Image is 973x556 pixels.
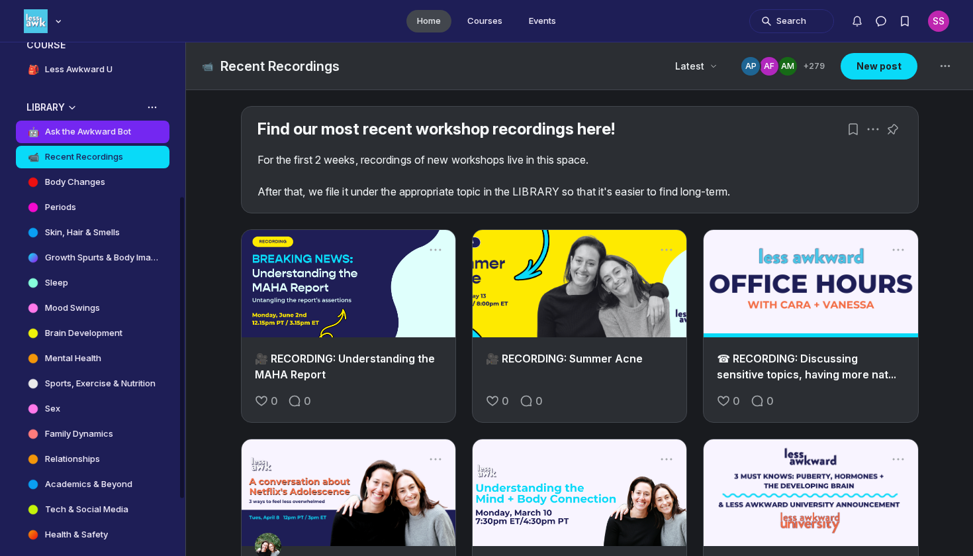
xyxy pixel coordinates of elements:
[26,125,40,139] span: 🤖
[16,97,169,118] button: LIBRARYCollapse space
[16,524,169,546] a: Health & Safety
[845,9,869,33] button: Notifications
[24,9,48,33] img: Less Awkward Hub logo
[66,101,79,114] div: Collapse space
[45,377,156,390] h4: Sports, Exercise & Nutrition
[778,57,797,76] div: AM
[16,58,169,81] a: 🎒Less Awkward U
[26,101,65,114] h3: LIBRARY
[255,352,435,381] a: 🎥 RECORDING: Understanding the MAHA Report
[45,276,68,290] h4: Sleep
[483,390,512,412] button: Like the 🎥 RECORDING: Summer Acne post
[657,241,676,259] button: Post actions
[257,119,615,139] a: Find our most recent workshop recordings here!
[518,10,567,32] a: Events
[766,393,774,409] span: 0
[457,10,513,32] a: Courses
[16,398,169,420] a: Sex
[535,393,543,409] span: 0
[733,393,740,409] span: 0
[45,63,113,76] h4: Less Awkward U
[16,171,169,194] a: Body Changes
[220,57,340,76] h1: Recent Recordings
[271,393,278,409] span: 0
[748,390,776,412] a: Comment on this post
[45,528,108,541] h4: Health & Safety
[16,322,169,345] a: Brain Development
[426,450,445,469] button: Post actions
[16,473,169,496] a: Academics & Beyond
[714,390,743,412] button: Like the ☎ RECORDING: Discussing sensitive topics, having more natural conversations + more from ...
[760,57,778,76] div: AF
[426,241,445,259] button: Post actions
[749,9,834,33] button: Search
[186,42,973,90] header: Page Header
[16,297,169,319] a: Mood Swings
[502,393,509,409] span: 0
[740,56,825,77] button: +279
[16,247,169,269] a: Growth Spurts & Body Image
[937,58,953,74] svg: Space settings
[889,450,907,469] button: Post actions
[16,196,169,219] a: Periods
[16,372,169,395] a: Sports, Exercise & Nutrition
[864,120,882,139] button: Post actions
[841,53,917,80] button: New post
[16,423,169,445] a: Family Dynamics
[16,121,169,143] a: 🤖Ask the Awkward Bot
[285,390,314,412] a: Comment on this post
[45,125,131,139] h4: Ask the Awkward Bot
[16,347,169,370] a: Mental Health
[844,120,862,139] button: Bookmarks
[804,61,825,72] span: + 279
[406,10,451,32] a: Home
[16,272,169,294] a: Sleep
[26,150,40,164] span: 📹
[16,34,169,56] button: COURSECollapse space
[45,327,122,340] h4: Brain Development
[26,38,66,52] h3: COURSE
[16,448,169,471] a: Relationships
[45,352,101,365] h4: Mental Health
[717,352,896,381] a: ☎ RECORDING: Discussing sensitive topics, having more nat...
[45,453,100,466] h4: Relationships
[24,8,65,34] button: Less Awkward Hub logo
[45,402,60,416] h4: Sex
[889,241,907,259] button: Post actions
[202,60,215,73] span: 📹
[45,503,128,516] h4: Tech & Social Media
[928,11,949,32] button: User menu options
[16,221,169,244] a: Skin, Hair & Smells
[45,478,132,491] h4: Academics & Beyond
[667,54,724,78] button: Latest
[486,352,643,365] a: 🎥 RECORDING: Summer Acne
[45,427,113,441] h4: Family Dynamics
[933,54,957,78] button: Space settings
[304,393,311,409] span: 0
[255,539,281,553] a: View user profile
[45,201,76,214] h4: Periods
[675,60,704,73] span: Latest
[45,226,120,239] h4: Skin, Hair & Smells
[657,450,676,469] button: Post actions
[16,146,169,168] a: 📹Recent Recordings
[146,101,159,114] button: View space group options
[16,498,169,521] a: Tech & Social Media
[45,176,105,189] h4: Body Changes
[45,251,159,264] h4: Growth Spurts & Body Image
[252,390,281,412] button: Like the 🎥 RECORDING: Understanding the MAHA Report post
[893,9,917,33] button: Bookmarks
[517,390,545,412] a: Comment on this post
[741,57,760,76] div: AP
[257,152,902,199] p: For the first 2 weeks, recordings of new workshops live in this space. After that, we file it und...
[928,11,949,32] div: SS
[869,9,893,33] button: Direct messages
[26,63,40,76] span: 🎒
